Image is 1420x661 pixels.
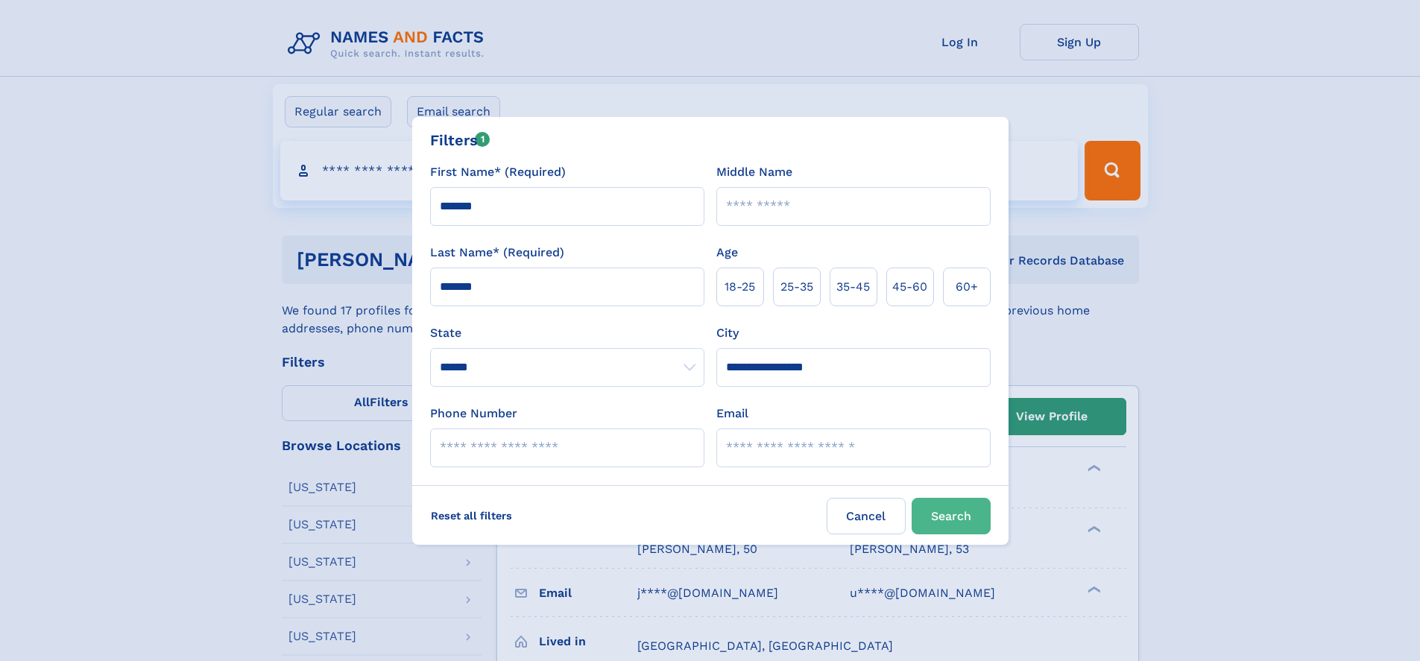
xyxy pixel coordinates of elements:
[716,163,792,181] label: Middle Name
[912,498,991,534] button: Search
[421,498,522,534] label: Reset all filters
[780,278,813,296] span: 25‑35
[827,498,906,534] label: Cancel
[716,324,739,342] label: City
[836,278,870,296] span: 35‑45
[430,163,566,181] label: First Name* (Required)
[725,278,755,296] span: 18‑25
[716,405,748,423] label: Email
[430,129,490,151] div: Filters
[716,244,738,262] label: Age
[430,244,564,262] label: Last Name* (Required)
[430,405,517,423] label: Phone Number
[892,278,927,296] span: 45‑60
[430,324,704,342] label: State
[956,278,978,296] span: 60+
